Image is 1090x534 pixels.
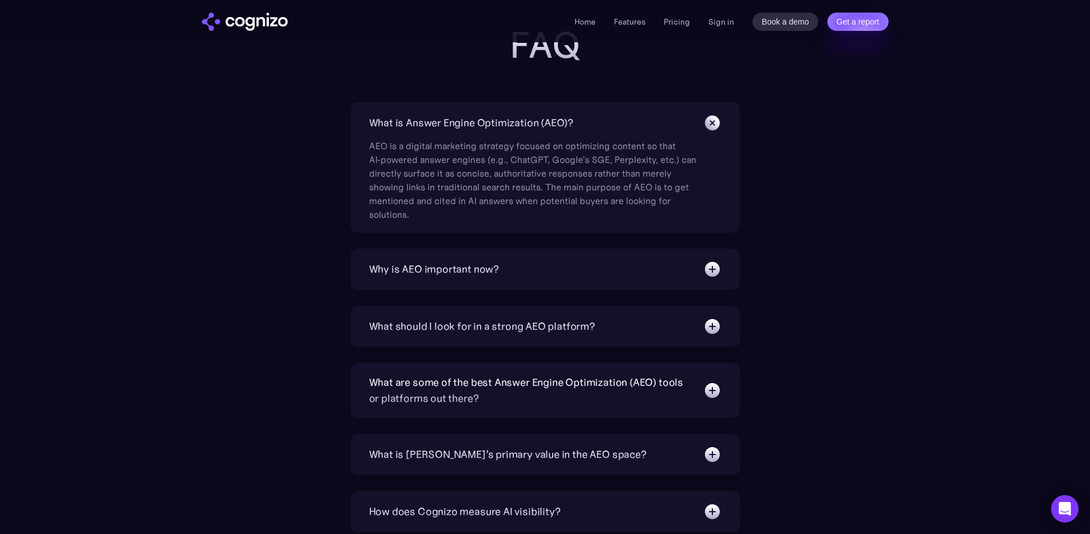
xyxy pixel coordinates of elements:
div: Open Intercom Messenger [1051,495,1079,523]
a: home [202,13,288,31]
a: Home [574,17,596,27]
a: Book a demo [752,13,818,31]
a: Features [614,17,645,27]
img: cognizo logo [202,13,288,31]
div: AEO is a digital marketing strategy focused on optimizing content so that AI‑powered answer engin... [369,132,701,221]
div: What is [PERSON_NAME]’s primary value in the AEO space? [369,447,647,463]
div: How does Cognizo measure AI visibility? [369,504,561,520]
a: Pricing [664,17,690,27]
div: What is Answer Engine Optimization (AEO)? [369,115,574,131]
a: Get a report [827,13,889,31]
a: Sign in [708,15,734,29]
div: What should I look for in a strong AEO platform? [369,318,595,334]
div: What are some of the best Answer Engine Optimization (AEO) tools or platforms out there? [369,374,692,407]
h2: FAQ [316,25,774,66]
div: Why is AEO important now? [369,261,500,277]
